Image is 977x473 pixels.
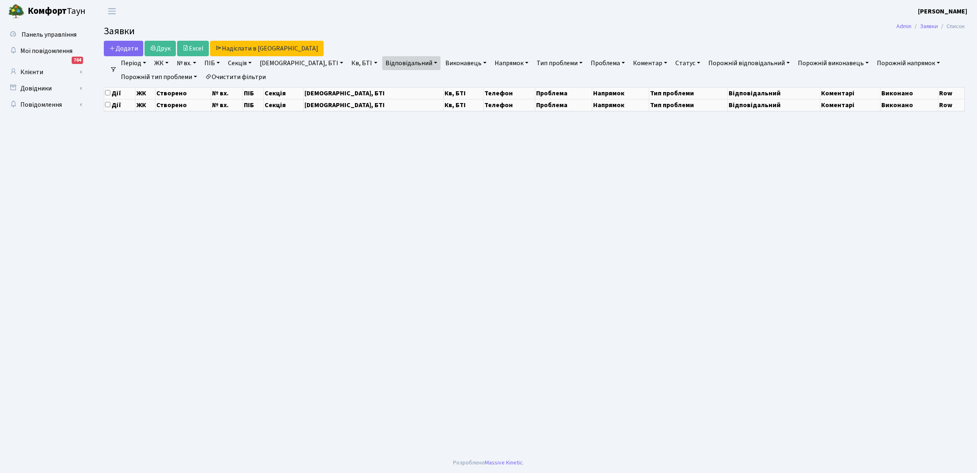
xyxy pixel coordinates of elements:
[118,56,149,70] a: Період
[382,56,440,70] a: Відповідальний
[109,44,138,53] span: Додати
[102,4,122,18] button: Переключити навігацію
[210,41,324,56] a: Надіслати в [GEOGRAPHIC_DATA]
[243,87,264,99] th: ПІБ
[938,22,965,31] li: Список
[728,87,820,99] th: Відповідальний
[20,46,72,55] span: Мої повідомлення
[649,87,728,99] th: Тип проблеми
[72,57,83,64] div: 764
[156,87,211,99] th: Створено
[649,99,728,111] th: Тип проблеми
[145,41,176,56] a: Друк
[118,70,200,84] a: Порожній тип проблеми
[587,56,628,70] a: Проблема
[173,56,199,70] a: № вх.
[4,43,85,59] a: Мої повідомлення764
[672,56,703,70] a: Статус
[938,99,965,111] th: Row
[303,99,444,111] th: [DEMOGRAPHIC_DATA], БТІ
[28,4,67,18] b: Комфорт
[135,87,155,99] th: ЖК
[535,99,592,111] th: Проблема
[211,99,243,111] th: № вх.
[156,99,211,111] th: Створено
[630,56,670,70] a: Коментар
[4,97,85,113] a: Повідомлення
[225,56,255,70] a: Секція
[881,87,938,99] th: Виконано
[483,99,535,111] th: Телефон
[151,56,172,70] a: ЖК
[795,56,872,70] a: Порожній виконавець
[592,87,649,99] th: Напрямок
[896,22,911,31] a: Admin
[202,70,269,84] a: Очистити фільтри
[177,41,209,56] a: Excel
[705,56,793,70] a: Порожній відповідальний
[881,99,938,111] th: Виконано
[303,87,444,99] th: [DEMOGRAPHIC_DATA], БТІ
[920,22,938,31] a: Заявки
[884,18,977,35] nav: breadcrumb
[4,64,85,80] a: Клієнти
[820,99,881,111] th: Коментарі
[104,99,136,111] th: Дії
[4,26,85,43] a: Панель управління
[22,30,77,39] span: Панель управління
[28,4,85,18] span: Таун
[938,87,965,99] th: Row
[453,458,524,467] div: Розроблено .
[264,99,303,111] th: Секція
[8,3,24,20] img: logo.png
[918,7,967,16] a: [PERSON_NAME]
[442,56,490,70] a: Виконавець
[4,80,85,97] a: Довідники
[820,87,881,99] th: Коментарі
[104,87,136,99] th: Дії
[485,458,523,467] a: Massive Kinetic
[243,99,264,111] th: ПІБ
[104,41,143,56] a: Додати
[874,56,943,70] a: Порожній напрямок
[211,87,243,99] th: № вх.
[535,87,592,99] th: Проблема
[201,56,223,70] a: ПІБ
[256,56,346,70] a: [DEMOGRAPHIC_DATA], БТІ
[264,87,303,99] th: Секція
[444,87,483,99] th: Кв, БТІ
[444,99,483,111] th: Кв, БТІ
[533,56,586,70] a: Тип проблеми
[104,24,135,38] span: Заявки
[483,87,535,99] th: Телефон
[348,56,380,70] a: Кв, БТІ
[491,56,532,70] a: Напрямок
[728,99,820,111] th: Відповідальний
[135,99,155,111] th: ЖК
[592,99,649,111] th: Напрямок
